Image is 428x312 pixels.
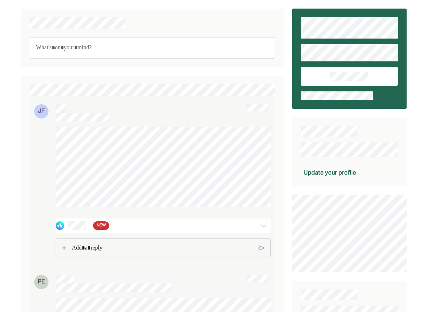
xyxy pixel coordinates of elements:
span: NEW [97,222,106,229]
div: Rich Text Editor. Editing area: main [68,239,257,257]
div: JF [34,104,49,119]
div: PE [34,275,49,289]
div: Rich Text Editor. Editing area: main [30,37,275,59]
div: Update your profile [304,168,356,177]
